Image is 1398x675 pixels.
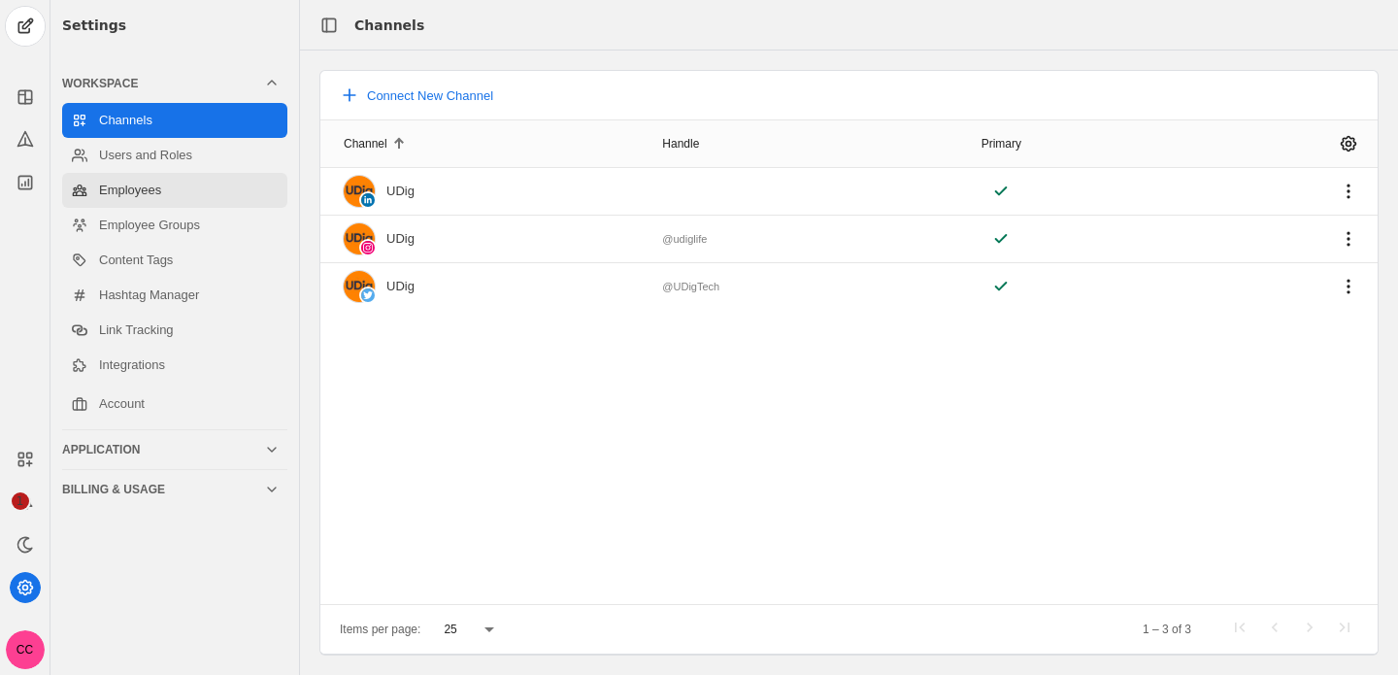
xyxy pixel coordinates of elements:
div: Handle [662,136,716,152]
div: Billing & Usage [62,482,264,497]
a: Content Tags [62,243,287,278]
button: Connect New Channel [328,78,505,113]
button: CC [6,630,45,669]
div: Workspace [62,76,264,91]
mat-expansion-panel-header: Billing & Usage [62,474,287,505]
img: cache [344,176,375,207]
div: Channel [344,136,387,152]
a: Hashtag Manager [62,278,287,313]
app-icon-button: Channel Menu [1331,174,1366,209]
div: UDig [386,279,415,294]
div: Application [62,442,264,457]
div: Primary [982,136,1021,152]
span: 25 [444,623,456,636]
div: @udiglife [662,231,707,247]
span: Connect New Channel [367,88,493,103]
div: @UDigTech [662,279,719,294]
span: 1 [12,492,29,510]
a: Users and Roles [62,138,287,173]
a: Employee Groups [62,208,287,243]
div: Items per page: [340,620,420,639]
div: Channel [344,136,405,152]
div: 1 – 3 of 3 [1143,620,1191,639]
app-icon-button: Channel Menu [1331,269,1366,304]
div: Handle [662,136,699,152]
div: UDig [386,184,415,199]
div: Workspace [62,99,287,425]
a: Account [62,387,287,422]
a: Channels [62,103,287,138]
img: cache [344,223,375,254]
app-icon-button: Channel Menu [1331,221,1366,256]
mat-expansion-panel-header: Application [62,434,287,465]
a: Link Tracking [62,313,287,348]
div: Channels [354,16,424,35]
div: Primary [982,136,1039,152]
div: UDig [386,231,415,247]
mat-expansion-panel-header: Workspace [62,68,287,99]
a: Integrations [62,348,287,383]
img: cache [344,271,375,302]
a: Employees [62,173,287,208]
